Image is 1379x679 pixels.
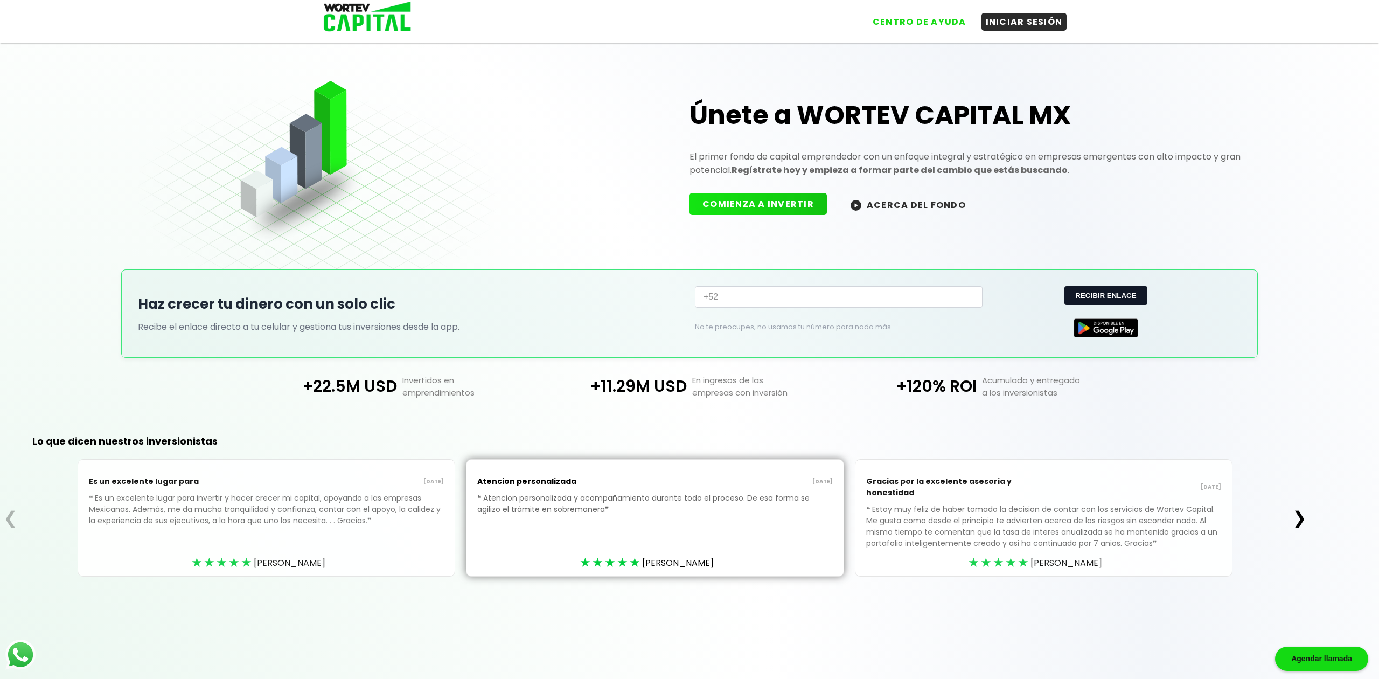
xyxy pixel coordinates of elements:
p: El primer fondo de capital emprendedor con un enfoque integral y estratégico en empresas emergent... [689,150,1241,177]
p: [DATE] [655,477,833,486]
img: wortev-capital-acerca-del-fondo [851,200,861,211]
span: ❝ [866,504,872,515]
span: [PERSON_NAME] [254,556,325,570]
img: logos_whatsapp-icon.242b2217.svg [5,640,36,670]
p: No te preocupes, no usamos tu número para nada más. [695,322,965,332]
p: +11.29M USD [545,374,687,399]
button: COMIENZA A INVERTIR [689,193,827,215]
p: +22.5M USD [255,374,398,399]
p: +120% ROI [834,374,977,399]
p: Recibe el enlace directo a tu celular y gestiona tus inversiones desde la app. [138,320,684,334]
span: ❝ [89,493,95,503]
span: [PERSON_NAME] [642,556,714,570]
button: CENTRO DE AYUDA [868,13,971,31]
p: Estoy muy feliz de haber tomado la decision de contar con los servicios de Wortev Capital. Me gus... [866,504,1221,565]
button: ACERCA DEL FONDO [838,193,979,216]
h2: Haz crecer tu dinero con un solo clic [138,294,684,315]
h1: Únete a WORTEV CAPITAL MX [689,98,1241,133]
span: ❞ [605,504,611,515]
p: [DATE] [1043,483,1221,491]
button: INICIAR SESIÓN [981,13,1067,31]
p: Invertidos en emprendimientos [397,374,545,399]
p: Es un excelente lugar para [89,470,267,493]
button: RECIBIR ENLACE [1064,286,1147,305]
span: ❝ [477,493,483,503]
strong: Regístrate hoy y empieza a formar parte del cambio que estás buscando [732,164,1068,176]
div: Agendar llamada [1275,647,1368,671]
a: COMIENZA A INVERTIR [689,198,838,210]
span: [PERSON_NAME] [1030,556,1102,570]
div: ★★★★★ [580,555,642,571]
p: Gracias por la excelente asesoria y honestidad [866,470,1044,504]
p: En ingresos de las empresas con inversión [687,374,834,399]
p: Atencion personalizada [477,470,655,493]
img: Google Play [1074,318,1138,337]
a: INICIAR SESIÓN [971,5,1067,31]
p: Atencion personalizada y acompañamiento durante todo el proceso. De esa forma se agilizo el trámi... [477,493,832,531]
a: CENTRO DE AYUDA [858,5,971,31]
div: ★★★★★ [192,555,254,571]
p: [DATE] [267,477,444,486]
p: Acumulado y entregado a los inversionistas [977,374,1124,399]
button: ❯ [1289,507,1310,529]
p: Es un excelente lugar para invertir y hacer crecer mi capital, apoyando a las empresas Mexicanas.... [89,493,444,543]
div: ★★★★★ [969,555,1030,571]
span: ❞ [367,515,373,526]
span: ❞ [1153,538,1159,549]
